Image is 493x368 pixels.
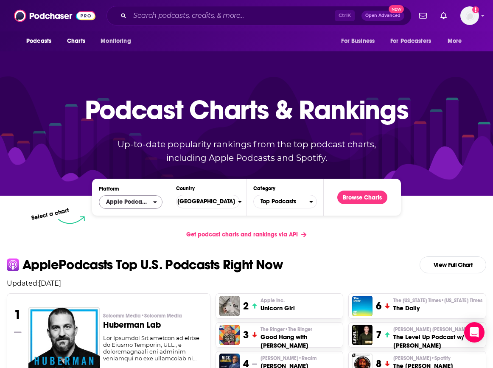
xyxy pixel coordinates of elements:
span: Top Podcasts [254,194,309,209]
a: Apple Inc.Unicorn Girl [261,297,295,312]
span: [GEOGRAPHIC_DATA] [171,194,238,209]
span: [PERSON_NAME] [PERSON_NAME] [393,326,470,333]
div: Search podcasts, credits, & more... [106,6,412,25]
h3: 1 [14,307,21,323]
img: apple Icon [7,258,19,271]
h2: Platforms [99,195,162,209]
p: Paul Alex Espinoza [393,326,482,333]
p: Scicomm Media • Scicomm Media [103,312,204,319]
a: View Full Chart [420,256,486,273]
span: Monitoring [101,35,131,47]
button: open menu [20,33,62,49]
a: Charts [62,33,90,49]
h3: The Daily [393,304,482,312]
img: The Level Up Podcast w/ Paul Alex [352,325,373,345]
span: • [US_STATE] Times [441,298,482,303]
p: Apple Podcasts Top U.S. Podcasts Right Now [22,258,283,272]
div: Lor Ipsumdol Sit ametcon ad elitse do Eiusmo Temporin, Ut.L., e doloremagnaali eni adminim veniam... [103,334,204,362]
img: select arrow [58,216,85,224]
span: Apple Inc. [261,297,285,304]
button: Countries [176,195,240,208]
span: • The Ringer [285,326,312,332]
h3: The Level Up Podcast w/ [PERSON_NAME] [393,333,482,350]
a: Show notifications dropdown [416,8,430,23]
span: • Realm [298,355,317,361]
a: [PERSON_NAME] [PERSON_NAME]The Level Up Podcast w/ [PERSON_NAME] [393,326,482,350]
button: Show profile menu [460,6,479,25]
input: Search podcasts, credits, & more... [130,9,335,22]
span: • Scicomm Media [141,313,182,319]
span: Charts [67,35,85,47]
a: Get podcast charts and rankings via API [179,224,313,245]
span: For Podcasters [390,35,431,47]
img: Unicorn Girl [219,296,240,316]
button: open menu [335,33,385,49]
button: open menu [99,195,162,209]
img: The Daily [352,296,373,316]
span: More [448,35,462,47]
h3: 6 [376,300,381,312]
button: open menu [385,33,443,49]
h3: 2 [243,300,249,312]
a: Show notifications dropdown [437,8,450,23]
button: Categories [253,195,317,208]
span: Ctrl K [335,10,355,21]
div: Open Intercom Messenger [464,322,485,343]
span: • Spotify [431,355,451,361]
img: User Profile [460,6,479,25]
p: Mick Hunt • Realm [261,355,339,362]
p: Podcast Charts & Rankings [85,82,409,137]
p: Select a chart [31,207,70,222]
svg: Add a profile image [472,6,479,13]
button: open menu [95,33,142,49]
span: Podcasts [26,35,51,47]
span: [PERSON_NAME] [393,355,451,362]
h3: 7 [376,329,381,341]
p: Apple Inc. [261,297,295,304]
span: Open Advanced [365,14,401,18]
span: Logged in as evankrask [460,6,479,25]
a: The [US_STATE] Times•[US_STATE] TimesThe Daily [393,297,482,312]
span: Scicomm Media [103,312,182,319]
h3: Huberman Lab [103,321,204,329]
span: For Business [341,35,375,47]
p: The Ringer • The Ringer [261,326,339,333]
h3: Unicorn Girl [261,304,295,312]
a: The Ringer•The RingerGood Hang with [PERSON_NAME] [261,326,339,350]
p: The New York Times • New York Times [393,297,482,304]
button: Open AdvancedNew [361,11,404,21]
span: New [389,5,404,13]
h3: Good Hang with [PERSON_NAME] [261,333,339,350]
img: Good Hang with Amy Poehler [219,325,240,345]
span: Get podcast charts and rankings via API [186,231,298,238]
p: Joe Rogan • Spotify [393,355,482,362]
a: Scicomm Media•Scicomm MediaHuberman Lab [103,312,204,334]
p: Up-to-date popularity rankings from the top podcast charts, including Apple Podcasts and Spotify. [101,138,392,165]
h3: 3 [243,329,249,341]
img: Podchaser - Follow, Share and Rate Podcasts [14,8,95,24]
span: Apple Podcasts [106,199,148,205]
button: open menu [442,33,473,49]
span: [PERSON_NAME] [261,355,317,362]
span: The [US_STATE] Times [393,297,482,304]
span: The Ringer [261,326,312,333]
button: Browse Charts [337,191,387,204]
